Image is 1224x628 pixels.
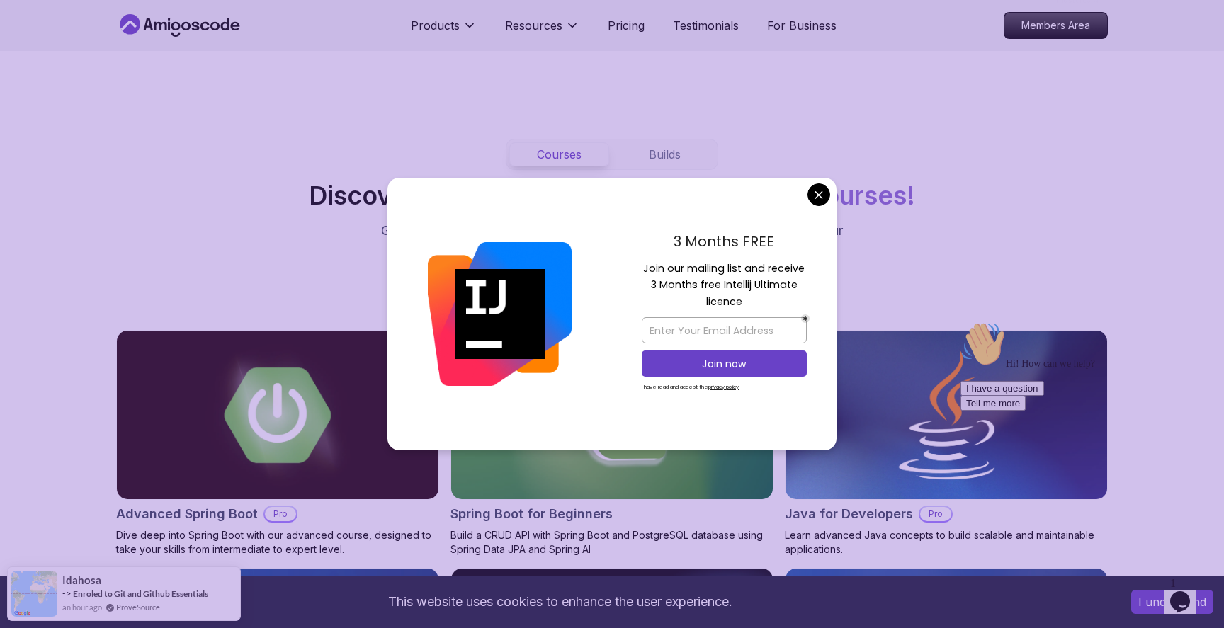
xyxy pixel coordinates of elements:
[116,330,439,556] a: Advanced Spring Boot cardAdvanced Spring BootProDive deep into Spring Boot with our advanced cour...
[116,528,439,556] p: Dive deep into Spring Boot with our advanced course, designed to take your skills from intermedia...
[6,6,51,51] img: :wave:
[505,17,562,34] p: Resources
[785,504,913,524] h2: Java for Developers
[615,142,715,166] button: Builds
[673,17,739,34] a: Testimonials
[1004,12,1108,39] a: Members Area
[1131,590,1213,614] button: Accept cookies
[6,6,261,95] div: 👋Hi! How can we help?I have a questionTell me more
[116,504,258,524] h2: Advanced Spring Boot
[6,65,89,80] button: I have a question
[450,528,773,556] p: Build a CRUD API with Spring Boot and PostgreSQL database using Spring Data JPA and Spring AI
[62,574,101,586] span: Idahosa
[6,42,140,53] span: Hi! How can we help?
[955,316,1210,564] iframe: chat widget
[608,17,645,34] a: Pricing
[62,588,72,599] span: ->
[509,142,609,166] button: Courses
[73,588,208,599] a: Enroled to Git and Github Essentials
[450,504,613,524] h2: Spring Boot for Beginners
[309,181,915,210] h2: Discover Amigoscode's Latest
[1164,571,1210,614] iframe: chat widget
[265,507,296,521] p: Pro
[1004,13,1107,38] p: Members Area
[411,17,460,34] p: Products
[116,601,160,613] a: ProveSource
[785,330,1108,556] a: Java for Developers cardJava for DevelopersProLearn advanced Java concepts to build scalable and ...
[505,17,579,45] button: Resources
[767,17,837,34] a: For Business
[920,507,951,521] p: Pro
[411,17,477,45] button: Products
[117,331,438,499] img: Advanced Spring Boot card
[62,601,102,613] span: an hour ago
[374,221,850,261] p: Get unlimited access to coding , , and . Start your journey or level up your career with Amigosco...
[786,331,1107,499] img: Java for Developers card
[785,528,1108,556] p: Learn advanced Java concepts to build scalable and maintainable applications.
[6,80,71,95] button: Tell me more
[11,586,1110,617] div: This website uses cookies to enhance the user experience.
[11,571,57,617] img: provesource social proof notification image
